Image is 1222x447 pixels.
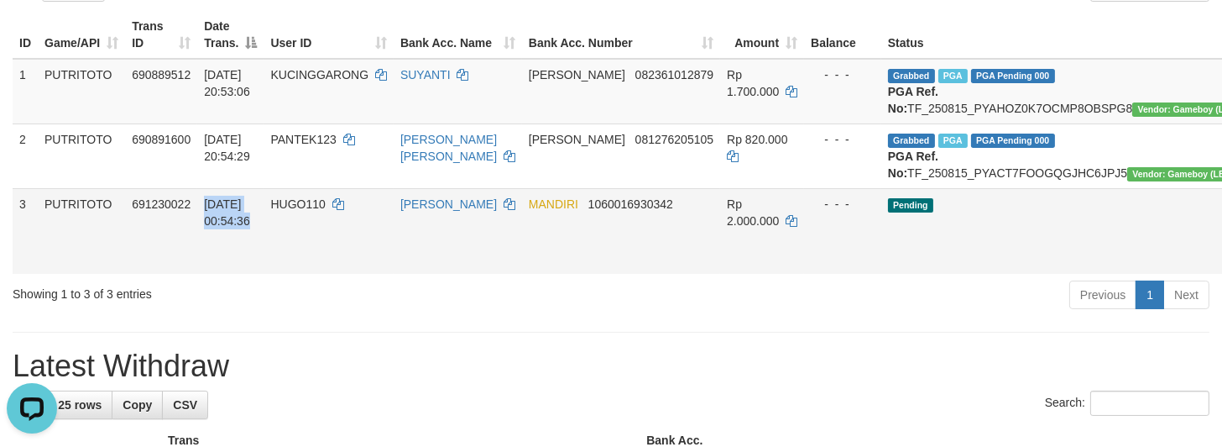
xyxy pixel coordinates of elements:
span: [DATE] 20:53:06 [204,68,250,98]
span: Copy 081276205105 to clipboard [635,133,713,146]
th: User ID: activate to sort column ascending [264,11,393,59]
a: SUYANTI [400,68,451,82]
td: 2 [13,124,38,188]
th: Balance [804,11,881,59]
label: Search: [1045,391,1209,416]
span: Grabbed [888,134,935,148]
span: CSV [173,398,197,412]
span: Pending [888,198,933,213]
th: Trans ID: activate to sort column ascending [125,11,197,59]
th: Amount: activate to sort column ascending [720,11,804,59]
span: Copy [123,398,152,412]
span: PANTEK123 [270,133,336,146]
span: PGA Pending [971,134,1055,148]
span: Rp 820.000 [727,133,787,146]
span: Copy 1060016930342 to clipboard [588,197,673,211]
td: PUTRITOTO [38,124,125,188]
div: - - - [811,196,875,213]
td: PUTRITOTO [38,188,125,274]
div: - - - [811,131,875,148]
a: [PERSON_NAME] [PERSON_NAME] [400,133,497,163]
a: Previous [1069,281,1136,309]
a: 1 [1136,281,1164,309]
span: PGA Pending [971,69,1055,83]
span: Grabbed [888,69,935,83]
span: KUCINGGARONG [270,68,368,82]
span: Copy 082361012879 to clipboard [635,68,713,82]
span: Rp 2.000.000 [727,197,779,228]
span: 691230022 [132,197,191,211]
div: Showing 1 to 3 of 3 entries [13,279,497,302]
span: Marked by cflfadyl [938,134,968,148]
span: MANDIRI [529,197,578,211]
th: Date Trans.: activate to sort column descending [197,11,264,59]
td: 3 [13,188,38,274]
td: PUTRITOTO [38,59,125,124]
div: - - - [811,66,875,83]
button: Open LiveChat chat widget [7,7,57,57]
span: HUGO110 [270,197,325,211]
th: Game/API: activate to sort column ascending [38,11,125,59]
span: [PERSON_NAME] [529,133,625,146]
span: 690891600 [132,133,191,146]
span: [PERSON_NAME] [529,68,625,82]
a: Copy [112,391,163,419]
a: Next [1163,281,1209,309]
span: [DATE] 00:54:36 [204,197,250,228]
span: Marked by cflfadyl [938,69,968,83]
b: PGA Ref. No: [888,85,938,115]
td: 1 [13,59,38,124]
th: ID [13,11,38,59]
th: Bank Acc. Name: activate to sort column ascending [394,11,522,59]
a: CSV [162,391,208,419]
th: Bank Acc. Number: activate to sort column ascending [522,11,720,59]
b: PGA Ref. No: [888,150,938,180]
span: Rp 1.700.000 [727,68,779,98]
h1: Latest Withdraw [13,350,1209,383]
span: 690889512 [132,68,191,82]
input: Search: [1090,391,1209,416]
a: [PERSON_NAME] [400,197,497,211]
span: [DATE] 20:54:29 [204,133,250,163]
